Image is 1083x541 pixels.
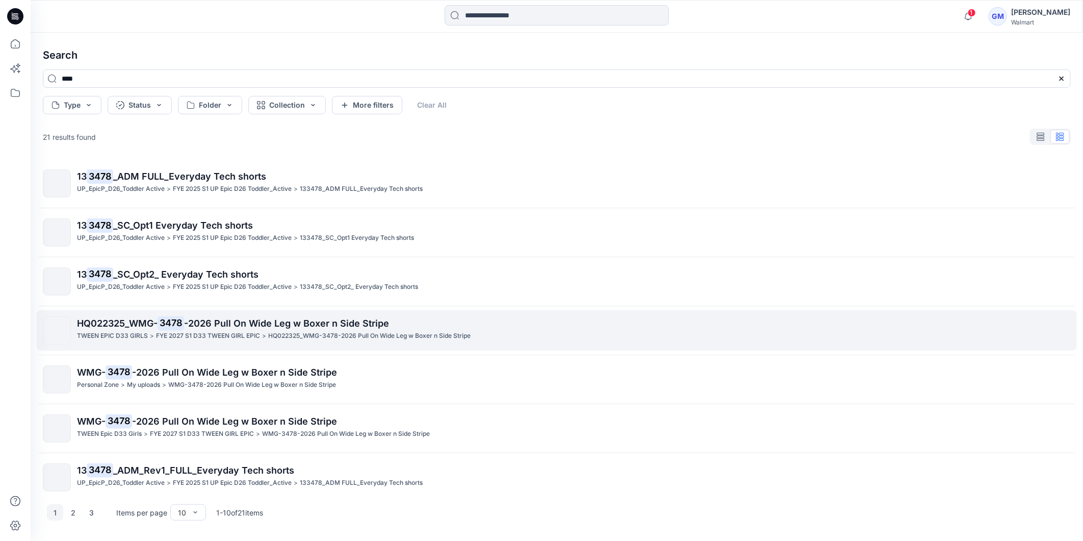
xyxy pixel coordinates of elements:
[173,478,292,488] p: FYE 2025 S1 UP Epic D26 Toddler_Active
[35,41,1079,69] h4: Search
[77,220,87,231] span: 13
[37,310,1077,351] a: HQ022325_WMG-3478-2026 Pull On Wide Leg w Boxer n Side StripeTWEEN EPIC D33 GIRLS>FYE 2027 S1 D33...
[167,282,171,292] p: >
[167,233,171,243] p: >
[65,504,82,521] button: 2
[77,478,165,488] p: UP_EpicP_D26_Toddler Active
[294,184,298,194] p: >
[77,331,148,341] p: TWEEN EPIC D33 GIRLS
[300,233,414,243] p: 133478_SC_Opt1 Everyday Tech shorts
[77,429,142,439] p: TWEEN Epic D33 Girls
[113,269,259,280] span: _SC_Opt2_ Everyday Tech shorts
[87,169,113,183] mark: 3478
[77,318,158,329] span: HQ022325_WMG-
[178,507,186,518] div: 10
[156,331,260,341] p: FYE 2027 S1 D33 TWEEN GIRL EPIC
[300,478,423,488] p: 133478_ADM FULL_Everyday Tech shorts
[167,478,171,488] p: >
[87,267,113,281] mark: 3478
[77,269,87,280] span: 13
[106,365,132,379] mark: 3478
[294,233,298,243] p: >
[116,507,167,518] p: Items per page
[248,96,326,114] button: Collection
[132,416,337,427] span: -2026 Pull On Wide Leg w Boxer n Side Stripe
[968,9,976,17] span: 1
[37,261,1077,302] a: 133478_SC_Opt2_ Everyday Tech shortsUP_EpicP_D26_Toddler Active>FYE 2025 S1 UP Epic D26 Toddler_A...
[132,367,337,378] span: -2026 Pull On Wide Leg w Boxer n Side Stripe
[113,220,253,231] span: _SC_Opt1 Everyday Tech shorts
[262,429,430,439] p: WMG-3478-2026 Pull On Wide Leg w Boxer n Side Stripe
[167,184,171,194] p: >
[108,96,172,114] button: Status
[300,184,423,194] p: 133478_ADM FULL_Everyday Tech shorts
[43,132,96,142] p: 21 results found
[37,408,1077,449] a: WMG-3478-2026 Pull On Wide Leg w Boxer n Side StripeTWEEN Epic D33 Girls>FYE 2027 S1 D33 TWEEN GI...
[332,96,402,114] button: More filters
[84,504,100,521] button: 3
[37,457,1077,498] a: 133478_ADM_Rev1_FULL_Everyday Tech shortsUP_EpicP_D26_Toddler Active>FYE 2025 S1 UP Epic D26 Todd...
[37,359,1077,400] a: WMG-3478-2026 Pull On Wide Leg w Boxer n Side StripePersonal Zone>My uploads>WMG-3478-2026 Pull O...
[268,331,471,341] p: HQ022325_WMG-3478-2026 Pull On Wide Leg w Boxer n Side Stripe
[173,184,292,194] p: FYE 2025 S1 UP Epic D26 Toddler_Active
[173,282,292,292] p: FYE 2025 S1 UP Epic D26 Toddler_Active
[173,233,292,243] p: FYE 2025 S1 UP Epic D26 Toddler_Active
[77,380,119,390] p: Personal Zone
[47,504,63,521] button: 1
[77,184,165,194] p: UP_EpicP_D26_Toddler Active
[294,478,298,488] p: >
[184,318,389,329] span: -2026 Pull On Wide Leg w Boxer n Side Stripe
[1011,6,1070,18] div: [PERSON_NAME]
[1011,18,1070,26] div: Walmart
[113,171,266,182] span: _ADM FULL_Everyday Tech shorts
[158,316,184,330] mark: 3478
[127,380,160,390] p: My uploads
[77,171,87,182] span: 13
[300,282,418,292] p: 133478_SC_Opt2_ Everyday Tech shorts
[37,163,1077,204] a: 133478_ADM FULL_Everyday Tech shortsUP_EpicP_D26_Toddler Active>FYE 2025 S1 UP Epic D26 Toddler_A...
[43,96,101,114] button: Type
[216,507,263,518] p: 1 - 10 of 21 items
[256,429,260,439] p: >
[87,463,113,477] mark: 3478
[178,96,242,114] button: Folder
[294,282,298,292] p: >
[168,380,336,390] p: WMG-3478-2026 Pull On Wide Leg w Boxer n Side Stripe
[77,416,106,427] span: WMG-
[77,282,165,292] p: UP_EpicP_D26_Toddler Active
[144,429,148,439] p: >
[87,218,113,232] mark: 3478
[37,212,1077,253] a: 133478_SC_Opt1 Everyday Tech shortsUP_EpicP_D26_Toddler Active>FYE 2025 S1 UP Epic D26 Toddler_Ac...
[77,233,165,243] p: UP_EpicP_D26_Toddler Active
[150,429,254,439] p: FYE 2027 S1 D33 TWEEN GIRL EPIC
[77,465,87,476] span: 13
[150,331,154,341] p: >
[77,367,106,378] span: WMG-
[262,331,266,341] p: >
[106,414,132,428] mark: 3478
[162,380,166,390] p: >
[113,465,294,476] span: _ADM_Rev1_FULL_Everyday Tech shorts
[121,380,125,390] p: >
[989,7,1007,26] div: GM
